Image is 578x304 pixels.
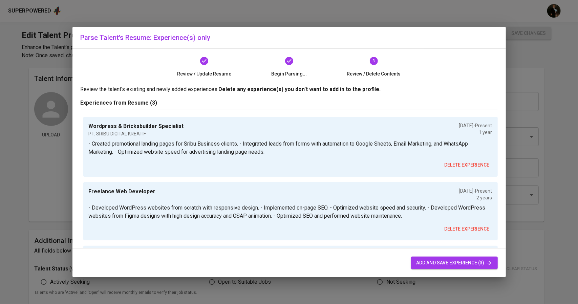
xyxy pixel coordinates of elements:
[445,225,490,233] span: delete experience
[334,70,414,77] span: Review / Delete Contents
[373,59,375,63] text: 3
[81,99,498,107] p: Experiences from Resume (3)
[89,204,492,220] p: - Developed WordPress websites from scratch with responsive design. - Implemented on-page SEO. - ...
[442,223,492,235] button: delete experience
[411,257,498,269] button: add and save experience (3)
[459,188,492,194] p: [DATE] - Present
[89,140,492,156] p: - Created promotional landing pages for Sribu Business clients. - Integrated leads from forms wit...
[81,85,498,93] p: Review the talent's existing and newly added experiences.
[445,161,490,169] span: delete experience
[165,70,244,77] span: Review / Update Resume
[89,188,156,196] p: Freelance Web Developer
[459,129,492,136] p: 1 year
[459,122,492,129] p: [DATE] - Present
[89,122,184,130] p: Wordpress & Bricksbuilder Specialist
[81,32,498,43] h6: Parse Talent's Resume: Experience(s) only
[219,86,381,92] b: Delete any experience(s) you don't want to add in to the profile.
[249,70,329,77] span: Begin Parsing...
[442,159,492,171] button: delete experience
[89,130,184,137] p: PT. SRIBU DIGITAL KREATIF
[416,259,492,267] span: add and save experience (3)
[459,194,492,201] p: 2 years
